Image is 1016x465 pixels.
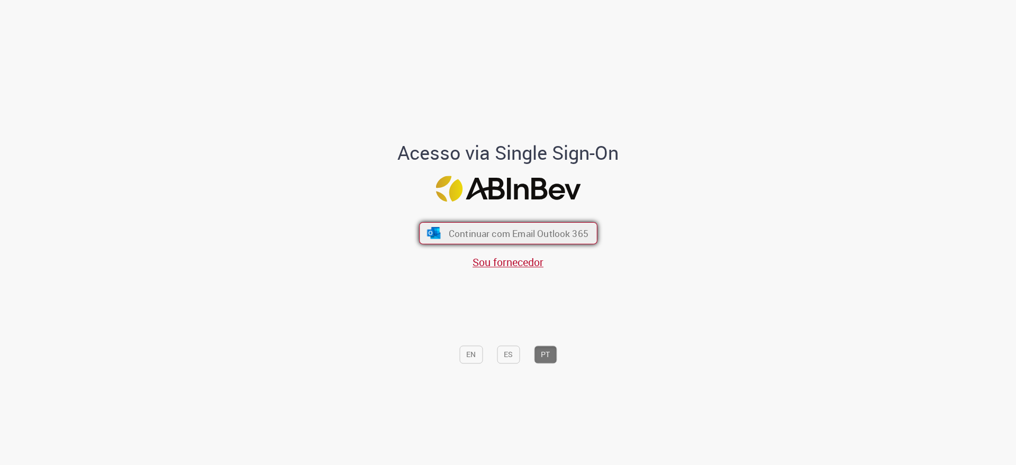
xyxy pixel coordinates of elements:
button: ícone Azure/Microsoft 360 Continuar com Email Outlook 365 [419,222,597,244]
button: PT [534,345,557,363]
button: ES [497,345,520,363]
h1: Acesso via Single Sign-On [361,142,655,163]
img: ícone Azure/Microsoft 360 [426,227,441,239]
img: Logo ABInBev [436,176,580,202]
a: Sou fornecedor [473,255,543,269]
button: EN [459,345,483,363]
span: Continuar com Email Outlook 365 [448,227,588,239]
